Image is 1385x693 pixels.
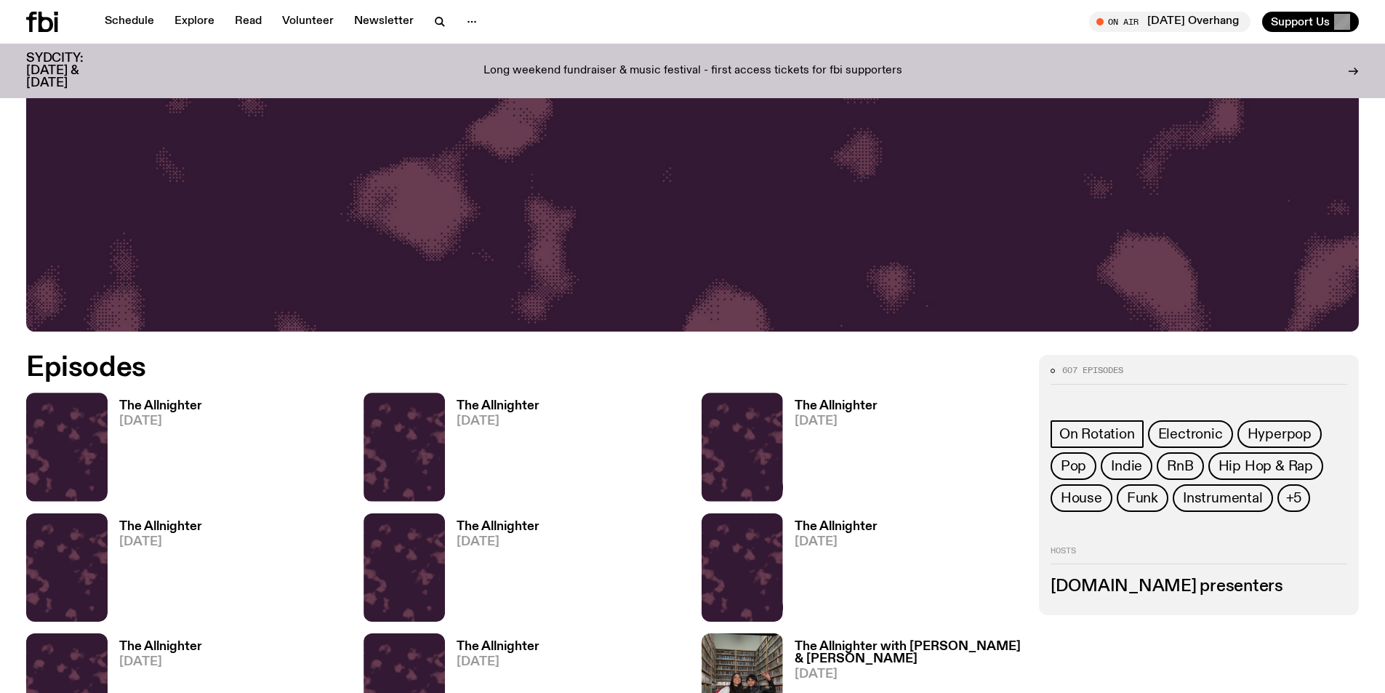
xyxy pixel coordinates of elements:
h2: Episodes [26,355,909,381]
span: Hip Hop & Rap [1219,458,1313,474]
a: The Allnighter[DATE] [445,400,539,501]
h3: The Allnighter with [PERSON_NAME] & [PERSON_NAME] [795,641,1021,665]
a: Hyperpop [1237,420,1322,448]
span: [DATE] [795,536,878,548]
span: [DATE] [119,536,202,548]
a: Indie [1101,452,1152,480]
a: Instrumental [1173,484,1273,512]
a: The Allnighter[DATE] [108,400,202,501]
h3: The Allnighter [119,521,202,533]
a: Funk [1117,484,1168,512]
span: [DATE] [795,415,878,428]
span: Electronic [1158,426,1223,442]
a: Explore [166,12,223,32]
h3: SYDCITY: [DATE] & [DATE] [26,52,119,89]
span: 607 episodes [1062,366,1123,374]
a: Schedule [96,12,163,32]
span: On Rotation [1059,426,1135,442]
span: Pop [1061,458,1086,474]
a: RnB [1157,452,1203,480]
a: Hip Hop & Rap [1208,452,1323,480]
a: Volunteer [273,12,342,32]
span: Hyperpop [1248,426,1312,442]
h3: The Allnighter [795,400,878,412]
h3: The Allnighter [457,521,539,533]
h3: [DOMAIN_NAME] presenters [1051,579,1347,595]
span: [DATE] [457,536,539,548]
h3: The Allnighter [795,521,878,533]
a: The Allnighter[DATE] [445,521,539,622]
span: Instrumental [1183,490,1263,506]
span: Indie [1111,458,1142,474]
a: Read [226,12,270,32]
span: [DATE] [457,415,539,428]
span: +5 [1286,490,1302,506]
a: House [1051,484,1112,512]
a: On Rotation [1051,420,1144,448]
span: House [1061,490,1102,506]
p: Long weekend fundraiser & music festival - first access tickets for fbi supporters [483,65,902,78]
a: Electronic [1148,420,1233,448]
h3: The Allnighter [119,400,202,412]
span: RnB [1167,458,1193,474]
span: [DATE] [119,415,202,428]
h3: The Allnighter [457,641,539,653]
h2: Hosts [1051,547,1347,564]
button: On Air[DATE] Overhang [1089,12,1250,32]
a: Newsletter [345,12,422,32]
span: [DATE] [795,668,1021,681]
h3: The Allnighter [119,641,202,653]
span: Support Us [1271,15,1330,28]
h3: The Allnighter [457,400,539,412]
span: [DATE] [119,656,202,668]
a: The Allnighter[DATE] [783,400,878,501]
button: +5 [1277,484,1311,512]
a: The Allnighter[DATE] [783,521,878,622]
span: Funk [1127,490,1158,506]
a: Pop [1051,452,1096,480]
span: [DATE] [457,656,539,668]
a: The Allnighter[DATE] [108,521,202,622]
button: Support Us [1262,12,1359,32]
